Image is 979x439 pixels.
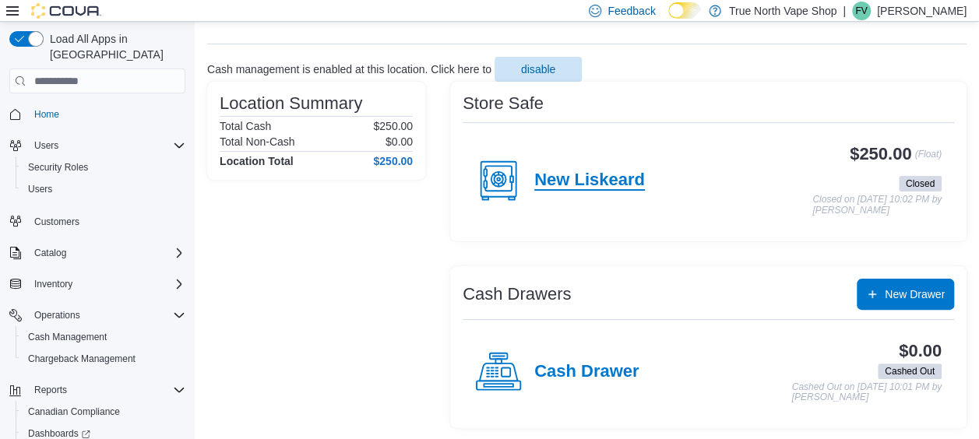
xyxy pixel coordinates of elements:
[3,209,192,232] button: Customers
[34,216,79,228] span: Customers
[852,2,871,20] div: Felix Vape
[22,349,142,368] a: Chargeback Management
[3,304,192,326] button: Operations
[28,211,185,230] span: Customers
[22,180,185,198] span: Users
[855,2,867,20] span: FV
[534,362,639,382] h4: Cash Drawer
[3,379,192,401] button: Reports
[22,349,185,368] span: Chargeback Management
[373,155,413,167] h4: $250.00
[899,176,942,191] span: Closed
[28,306,86,325] button: Operations
[34,108,59,121] span: Home
[220,155,294,167] h4: Location Total
[34,384,67,396] span: Reports
[463,285,571,304] h3: Cash Drawers
[877,2,967,20] p: [PERSON_NAME]
[16,156,192,178] button: Security Roles
[878,363,942,379] span: Cashed Out
[3,135,192,156] button: Users
[28,136,65,155] button: Users
[22,328,113,346] a: Cash Management
[850,145,911,163] h3: $250.00
[668,2,701,19] input: Dark Mode
[28,381,73,399] button: Reports
[885,364,935,378] span: Cashed Out
[28,105,65,124] a: Home
[34,278,72,290] span: Inventory
[22,402,126,421] a: Canadian Compliance
[28,331,107,343] span: Cash Management
[857,279,954,310] button: New Drawer
[220,135,295,148] h6: Total Non-Cash
[28,275,79,293] button: Inventory
[16,326,192,348] button: Cash Management
[16,401,192,423] button: Canadian Compliance
[791,382,942,403] p: Cashed Out on [DATE] 10:01 PM by [PERSON_NAME]
[22,180,58,198] a: Users
[521,61,555,77] span: disable
[220,120,271,132] h6: Total Cash
[22,328,185,346] span: Cash Management
[22,158,94,177] a: Security Roles
[22,158,185,177] span: Security Roles
[607,3,655,19] span: Feedback
[44,31,185,62] span: Load All Apps in [GEOGRAPHIC_DATA]
[28,104,185,124] span: Home
[28,381,185,399] span: Reports
[495,57,582,82] button: disable
[16,178,192,200] button: Users
[34,247,66,259] span: Catalog
[885,286,945,302] span: New Drawer
[386,135,413,148] p: $0.00
[34,139,58,152] span: Users
[28,161,88,174] span: Security Roles
[463,94,544,113] h3: Store Safe
[22,402,185,421] span: Canadian Compliance
[28,244,72,262] button: Catalog
[16,348,192,370] button: Chargeback Management
[28,244,185,262] span: Catalog
[3,103,192,125] button: Home
[28,183,52,195] span: Users
[906,177,935,191] span: Closed
[843,2,846,20] p: |
[28,353,136,365] span: Chargeback Management
[34,309,80,321] span: Operations
[729,2,837,20] p: True North Vape Shop
[31,3,101,19] img: Cova
[899,342,942,360] h3: $0.00
[207,63,491,76] p: Cash management is enabled at this location. Click here to
[28,212,86,231] a: Customers
[373,120,413,132] p: $250.00
[28,275,185,293] span: Inventory
[3,242,192,264] button: Catalog
[914,145,942,173] p: (Float)
[28,406,120,418] span: Canadian Compliance
[812,195,942,216] p: Closed on [DATE] 10:02 PM by [PERSON_NAME]
[534,170,645,191] h4: New Liskeard
[28,306,185,325] span: Operations
[220,94,362,113] h3: Location Summary
[28,136,185,155] span: Users
[3,273,192,295] button: Inventory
